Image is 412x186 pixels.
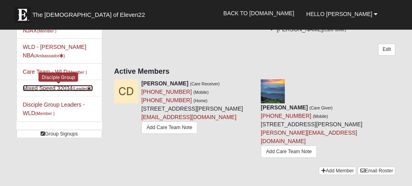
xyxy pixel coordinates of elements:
small: (Home) [194,98,208,103]
small: (Care Giver) [323,27,346,32]
a: Edit [378,44,396,55]
a: WLD - [PERSON_NAME] NBA(Ambassador) [23,44,87,59]
a: Add Care Team Note [141,121,198,134]
a: Mixed Speed 32034(Leader) [23,85,93,91]
small: (Member ) [35,111,55,116]
small: (Ambassador ) [34,53,65,58]
a: Disciple Group Leaders - WLD(Member ) [23,101,85,116]
small: (Leader ) [73,86,93,91]
strong: [PERSON_NAME] [141,80,188,87]
a: Add Member [319,167,356,175]
div: Disciple Group [38,73,78,82]
a: [EMAIL_ADDRESS][DOMAIN_NAME] [141,114,236,120]
a: Group Signups [16,130,102,138]
small: (Member ) [67,70,87,75]
a: [PHONE_NUMBER] [141,89,192,95]
small: (Care Receiver) [190,81,220,86]
a: [PHONE_NUMBER] [261,113,311,119]
a: Email Roster [358,167,396,175]
span: The [DEMOGRAPHIC_DATA] of Eleven22 [32,11,145,19]
div: [STREET_ADDRESS][PERSON_NAME] [141,79,243,136]
a: The [DEMOGRAPHIC_DATA] of Eleven22 [10,3,171,23]
small: (Member ) [37,28,57,33]
strong: [PERSON_NAME] [261,104,308,111]
span: Hello [PERSON_NAME] [306,11,372,17]
small: (Care Giver) [309,105,333,110]
div: [STREET_ADDRESS][PERSON_NAME] [261,103,396,161]
small: (Mobile) [194,90,209,95]
a: [PERSON_NAME][EMAIL_ADDRESS][DOMAIN_NAME] [261,129,357,144]
small: (Mobile) [313,114,328,119]
a: Add Care Team Note [261,146,317,158]
a: Back to [DOMAIN_NAME] [218,3,301,23]
img: Eleven22 logo [14,7,30,23]
a: Care Team - WLD(Member ) [23,69,87,75]
a: [PHONE_NUMBER] [141,97,192,103]
a: Hello [PERSON_NAME] [300,4,384,24]
h4: Active Members [114,67,396,76]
